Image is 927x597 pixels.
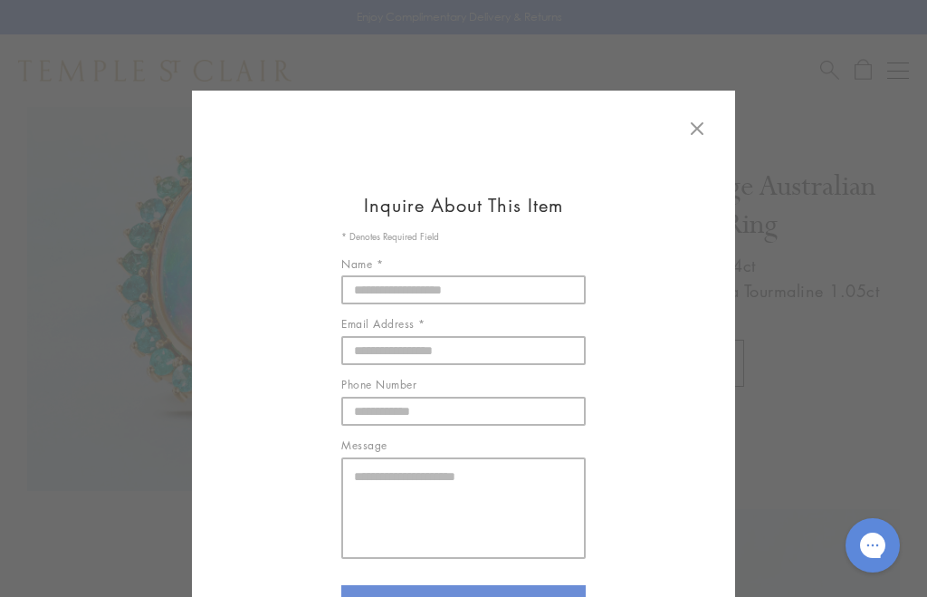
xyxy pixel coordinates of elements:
label: Phone Number [341,376,586,394]
label: Name * [341,255,586,274]
label: Message [341,437,586,455]
h1: Inquire About This Item [219,194,708,216]
p: * Denotes Required Field [341,229,586,245]
iframe: Gorgias live chat messenger [836,512,909,579]
label: Email Address * [341,315,586,333]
